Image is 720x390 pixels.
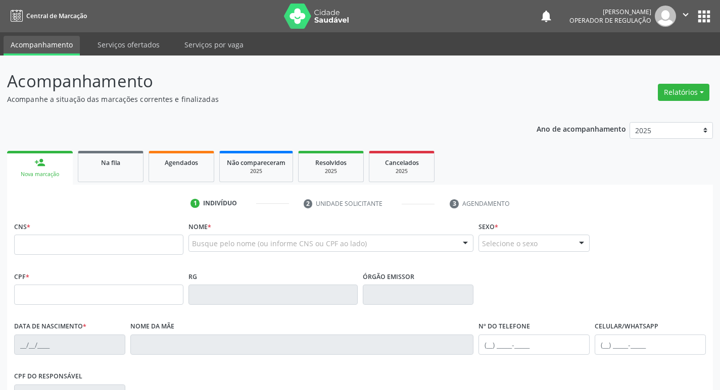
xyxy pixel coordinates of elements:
a: Central de Marcação [7,8,87,24]
label: Nº do Telefone [478,319,530,335]
a: Serviços por vaga [177,36,251,53]
p: Acompanhe a situação das marcações correntes e finalizadas [7,94,501,104]
p: Acompanhamento [7,69,501,94]
span: Não compareceram [227,158,285,167]
span: Central de Marcação [26,12,87,20]
span: Agendados [165,158,198,167]
label: CPF do responsável [14,369,82,384]
button:  [676,6,695,27]
div: 1 [190,199,200,208]
label: CNS [14,219,30,235]
button: apps [695,8,713,25]
div: 2025 [227,168,285,175]
div: 2025 [306,168,356,175]
a: Acompanhamento [4,36,80,55]
label: Órgão emissor [363,269,414,285]
button: notifications [539,9,553,23]
span: Operador de regulação [569,16,651,25]
label: Nome da mãe [130,319,174,335]
a: Serviços ofertados [90,36,167,53]
label: Nome [188,219,211,235]
i:  [680,9,691,20]
label: Sexo [478,219,498,235]
div: person_add [34,157,45,168]
button: Relatórios [658,84,709,101]
span: Na fila [101,158,120,167]
div: [PERSON_NAME] [569,8,651,16]
div: Nova marcação [14,171,66,178]
span: Resolvidos [315,158,347,167]
input: (__) _____-_____ [595,335,706,355]
input: (__) _____-_____ [478,335,590,355]
label: Data de nascimento [14,319,86,335]
span: Cancelados [385,158,419,167]
input: __/__/____ [14,335,125,355]
label: Celular/WhatsApp [595,319,658,335]
span: Busque pelo nome (ou informe CNS ou CPF ao lado) [192,238,367,249]
div: Indivíduo [203,199,237,208]
label: CPF [14,269,29,285]
img: img [655,6,676,27]
div: 2025 [376,168,427,175]
span: Selecione o sexo [482,238,538,249]
label: RG [188,269,197,285]
p: Ano de acompanhamento [537,122,626,135]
